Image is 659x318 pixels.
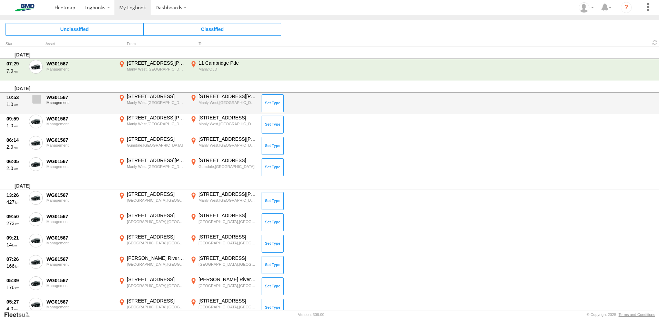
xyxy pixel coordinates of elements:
div: [STREET_ADDRESS] [199,255,257,261]
div: [PERSON_NAME] River Dr [127,255,185,261]
div: Gumdale,[GEOGRAPHIC_DATA] [127,143,185,148]
div: [STREET_ADDRESS] [127,276,185,283]
div: [GEOGRAPHIC_DATA],[GEOGRAPHIC_DATA] [127,262,185,267]
div: Gumdale,[GEOGRAPHIC_DATA] [199,164,257,169]
label: Click to View Event Location [117,60,186,80]
span: Click to view Classified Trips [143,23,281,35]
div: WG01567 [47,116,113,122]
label: Click to View Event Location [117,191,186,211]
div: [STREET_ADDRESS][PERSON_NAME] [199,191,257,197]
a: Visit our Website [4,311,36,318]
div: 06:05 [7,158,25,165]
label: Click to View Event Location [189,298,258,318]
label: Click to View Event Location [117,157,186,177]
div: 05:39 [7,277,25,284]
div: [STREET_ADDRESS] [199,298,257,304]
div: [GEOGRAPHIC_DATA],[GEOGRAPHIC_DATA] [127,305,185,309]
button: Click to Set [262,235,284,253]
div: [GEOGRAPHIC_DATA],[GEOGRAPHIC_DATA] [127,241,185,245]
div: WG01567 [47,137,113,143]
div: Manly West,[GEOGRAPHIC_DATA] [127,164,185,169]
div: [STREET_ADDRESS][PERSON_NAME] [127,60,185,66]
div: 176 [7,284,25,290]
label: Click to View Event Location [189,115,258,135]
button: Click to Set [262,277,284,295]
div: [GEOGRAPHIC_DATA],[GEOGRAPHIC_DATA] [199,241,257,245]
div: WG01567 [47,235,113,241]
div: Manly West,[GEOGRAPHIC_DATA] [127,67,185,72]
label: Click to View Event Location [117,255,186,275]
label: Click to View Event Location [117,276,186,296]
div: 14 [7,242,25,248]
button: Click to Set [262,256,284,274]
label: Click to View Event Location [189,60,258,80]
div: 13:26 [7,192,25,198]
div: 06:14 [7,137,25,143]
div: Management [47,262,113,266]
div: [GEOGRAPHIC_DATA],[GEOGRAPHIC_DATA] [199,262,257,267]
div: Management [47,198,113,202]
label: Click to View Event Location [117,93,186,113]
div: [STREET_ADDRESS] [127,191,185,197]
div: WG01567 [47,299,113,305]
div: Management [47,305,113,309]
div: From [117,42,186,46]
label: Click to View Event Location [117,212,186,232]
div: WG01567 [47,213,113,220]
div: [GEOGRAPHIC_DATA],[GEOGRAPHIC_DATA] [127,198,185,203]
div: Management [47,143,113,147]
label: Click to View Event Location [189,276,258,296]
div: 07:29 [7,61,25,67]
div: To [189,42,258,46]
button: Click to Set [262,137,284,155]
div: 7.0 [7,68,25,74]
div: Manly West,[GEOGRAPHIC_DATA] [199,121,257,126]
div: Manly West,[GEOGRAPHIC_DATA] [199,100,257,105]
button: Click to Set [262,116,284,134]
div: [STREET_ADDRESS] [127,298,185,304]
label: Click to View Event Location [189,255,258,275]
div: 166 [7,263,25,269]
div: Click to Sort [6,42,26,46]
div: 2.0 [7,165,25,171]
div: [STREET_ADDRESS] [127,212,185,219]
div: [GEOGRAPHIC_DATA],[GEOGRAPHIC_DATA] [199,305,257,309]
a: Terms and Conditions [619,312,655,317]
div: 4.0 [7,306,25,312]
div: [STREET_ADDRESS] [127,93,185,99]
i: ? [621,2,632,13]
div: 1.0 [7,101,25,107]
div: Matt Beggs [576,2,596,13]
label: Click to View Event Location [189,212,258,232]
span: Refresh [651,39,659,46]
div: WG01567 [47,256,113,262]
div: [STREET_ADDRESS][PERSON_NAME] [127,157,185,163]
label: Click to View Event Location [117,298,186,318]
div: [STREET_ADDRESS][PERSON_NAME] [199,136,257,142]
div: [GEOGRAPHIC_DATA],[GEOGRAPHIC_DATA] [199,283,257,288]
button: Click to Set [262,299,284,317]
div: WG01567 [47,158,113,165]
div: 1.0 [7,123,25,129]
div: Management [47,284,113,288]
label: Click to View Event Location [117,234,186,254]
div: Manly,QLD [199,67,257,72]
div: Management [47,122,113,126]
button: Click to Set [262,158,284,176]
div: 427 [7,199,25,205]
div: [GEOGRAPHIC_DATA],[GEOGRAPHIC_DATA] [127,219,185,224]
div: 07:26 [7,256,25,262]
div: [STREET_ADDRESS] [127,234,185,240]
div: [STREET_ADDRESS] [199,234,257,240]
div: Management [47,100,113,105]
label: Click to View Event Location [189,93,258,113]
div: Manly West,[GEOGRAPHIC_DATA] [127,121,185,126]
div: [PERSON_NAME] River Dr [199,276,257,283]
div: 09:21 [7,235,25,241]
label: Click to View Event Location [189,191,258,211]
label: Click to View Event Location [117,136,186,156]
div: WG01567 [47,61,113,67]
label: Click to View Event Location [189,234,258,254]
div: [STREET_ADDRESS] [199,157,257,163]
div: 05:27 [7,299,25,305]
